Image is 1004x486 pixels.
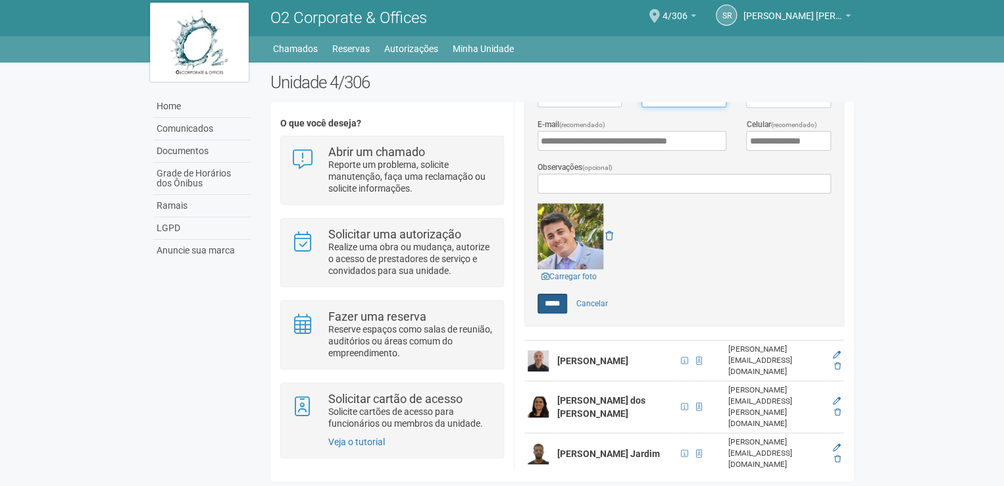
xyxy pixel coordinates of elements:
[728,385,825,429] div: [PERSON_NAME][EMAIL_ADDRESS][PERSON_NAME][DOMAIN_NAME]
[328,437,385,447] a: Veja o tutorial
[728,344,825,377] div: [PERSON_NAME][EMAIL_ADDRESS][DOMAIN_NAME]
[538,203,603,269] img: GetFile
[153,95,251,118] a: Home
[273,40,318,58] a: Chamados
[528,350,549,371] img: user.png
[328,227,461,241] strong: Solicitar uma autorização
[153,217,251,240] a: LGPD
[270,9,427,27] span: O2 Corporate & Offices
[153,195,251,217] a: Ramais
[557,356,628,366] strong: [PERSON_NAME]
[328,310,426,323] strong: Fazer uma reserva
[453,40,514,58] a: Minha Unidade
[328,159,493,194] p: Reporte um problema, solicite manutenção, faça uma reclamação ou solicite informações.
[605,230,613,241] a: Remover
[663,13,696,23] a: 4/306
[153,118,251,140] a: Comunicados
[291,146,493,194] a: Abrir um chamado Reporte um problema, solicite manutenção, faça uma reclamação ou solicite inform...
[528,443,549,464] img: user.png
[582,164,613,171] span: (opcional)
[280,119,503,128] h4: O que você deseja?
[557,395,645,419] strong: [PERSON_NAME] dos [PERSON_NAME]
[770,121,816,128] span: (recomendado)
[743,13,851,23] a: [PERSON_NAME] [PERSON_NAME] [PERSON_NAME]
[728,437,825,470] div: [PERSON_NAME][EMAIL_ADDRESS][DOMAIN_NAME]
[538,161,613,174] label: Observações
[328,406,493,429] p: Solicite cartões de acesso para funcionários ou membros da unidade.
[538,269,601,284] a: Carregar foto
[538,119,605,131] label: E-mail
[557,448,660,459] strong: [PERSON_NAME] Jardim
[833,350,841,360] a: Editar membro
[332,40,370,58] a: Reservas
[834,362,841,371] a: Excluir membro
[153,140,251,163] a: Documentos
[153,240,251,261] a: Anuncie sua marca
[291,393,493,429] a: Solicitar cartão de acesso Solicite cartões de acesso para funcionários ou membros da unidade.
[569,294,615,313] a: Cancelar
[291,229,493,277] a: Solicitar uma autorização Realize uma obra ou mudança, autorize o acesso de prestadores de serviç...
[270,72,854,92] h2: Unidade 4/306
[153,163,251,195] a: Grade de Horários dos Ônibus
[834,454,841,464] a: Excluir membro
[291,311,493,359] a: Fazer uma reserva Reserve espaços como salas de reunião, auditórios ou áreas comum do empreendime...
[559,121,605,128] span: (recomendado)
[833,396,841,406] a: Editar membro
[150,3,249,82] img: logo.jpg
[328,145,425,159] strong: Abrir um chamado
[328,392,463,406] strong: Solicitar cartão de acesso
[834,408,841,417] a: Excluir membro
[716,5,737,26] a: SR
[746,119,816,131] label: Celular
[528,396,549,418] img: user.png
[384,40,438,58] a: Autorizações
[328,241,493,277] p: Realize uma obra ou mudança, autorize o acesso de prestadores de serviço e convidados para sua un...
[833,443,841,452] a: Editar membro
[328,323,493,359] p: Reserve espaços como salas de reunião, auditórios ou áreas comum do empreendimento.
